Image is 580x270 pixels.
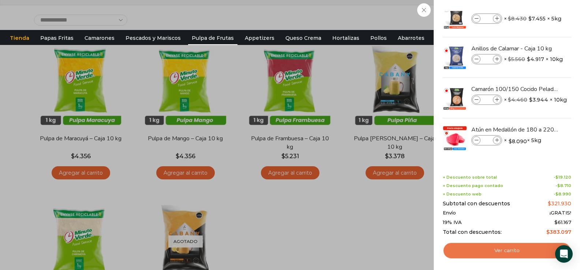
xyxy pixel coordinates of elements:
[508,15,511,22] span: $
[554,219,571,225] span: 61.167
[548,200,571,207] bdi: 321.930
[546,229,571,235] bdi: 383.097
[188,31,237,45] a: Pulpa de Frutas
[527,56,530,63] span: $
[504,135,541,145] span: × × 5kg
[37,31,77,45] a: Papas Fritas
[443,242,571,259] a: Ver carrito
[508,96,527,103] bdi: 4.460
[555,175,558,180] span: $
[481,15,492,23] input: Product quantity
[443,175,497,180] span: + Descuento sobre total
[443,229,502,235] span: Total con descuentos:
[555,175,571,180] bdi: 19.120
[481,55,492,63] input: Product quantity
[528,15,532,22] span: $
[443,220,462,225] span: 19% IVA
[443,210,456,216] span: Envío
[471,45,558,53] a: Anillos de Calamar - Caja 10 kg
[394,31,428,45] a: Abarrotes
[548,200,551,207] span: $
[443,201,510,207] span: Subtotal con descuentos
[504,54,563,64] span: × × 10kg
[554,219,558,225] span: $
[555,191,558,197] span: $
[509,138,512,145] span: $
[555,183,571,188] span: -
[529,96,548,103] bdi: 3.944
[550,210,571,216] span: ¡GRATIS!
[554,192,571,197] span: -
[555,191,571,197] bdi: 8.990
[509,138,527,145] bdi: 8.090
[443,183,503,188] span: + Descuento pago contado
[546,229,550,235] span: $
[504,95,567,105] span: × × 10kg
[529,96,532,103] span: $
[508,56,511,62] span: $
[122,31,184,45] a: Pescados y Mariscos
[557,183,571,188] bdi: 8.710
[282,31,325,45] a: Queso Crema
[481,96,492,104] input: Product quantity
[508,15,527,22] bdi: 8.430
[557,183,560,188] span: $
[81,31,118,45] a: Camarones
[471,126,558,134] a: Atún en Medallón de 180 a 220 g- Caja 5 kg
[508,56,525,62] bdi: 5.560
[528,15,546,22] bdi: 7.455
[554,175,571,180] span: -
[508,96,511,103] span: $
[241,31,278,45] a: Appetizers
[527,56,544,63] bdi: 4.917
[329,31,363,45] a: Hortalizas
[432,31,473,45] a: Descuentos
[443,192,482,197] span: + Descuento web
[471,85,558,93] a: Camarón 100/150 Cocido Pelado - Bronze - Caja 10 kg
[367,31,390,45] a: Pollos
[481,136,492,144] input: Product quantity
[6,31,33,45] a: Tienda
[504,14,561,24] span: × × 5kg
[555,245,573,263] div: Open Intercom Messenger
